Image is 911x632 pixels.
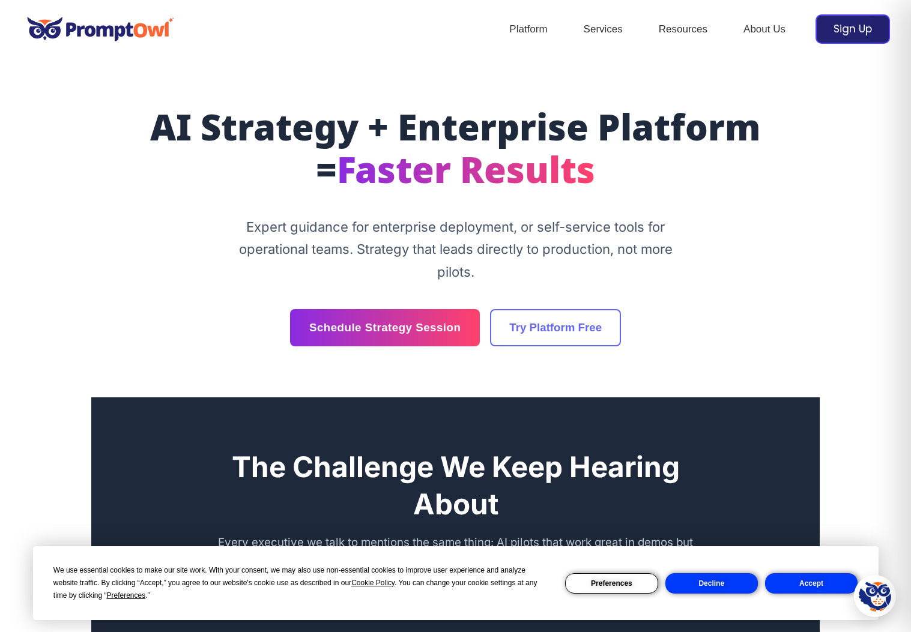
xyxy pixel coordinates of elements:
[290,309,480,346] a: Schedule Strategy Session
[116,110,796,196] h1: AI Strategy + Enterprise Platform =
[490,309,621,346] a: Try Platform Free
[641,8,725,50] a: Resources
[337,150,595,197] span: Faster Results
[816,14,890,44] a: Sign Up
[231,216,681,284] p: Expert guidance for enterprise deployment, or self-service tools for operational teams. Strategy ...
[725,8,804,50] a: About Us
[491,8,565,50] a: Platform
[216,448,696,523] h2: The Challenge We Keep Hearing About
[566,8,641,50] a: Services
[216,533,696,571] p: Every executive we talk to mentions the same thing: AI pilots that work great in demos but strugg...
[21,8,180,50] img: promptowl.ai logo
[765,573,858,594] button: Accept
[491,8,804,50] nav: Site Navigation: Header
[107,591,146,600] span: Preferences
[565,573,658,594] button: Preferences
[33,546,879,620] div: Cookie Consent Prompt
[665,573,758,594] button: Decline
[53,564,551,602] div: We use essential cookies to make our site work. With your consent, we may also use non-essential ...
[351,579,395,587] span: Cookie Policy
[859,580,891,612] img: Hootie - PromptOwl AI Assistant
